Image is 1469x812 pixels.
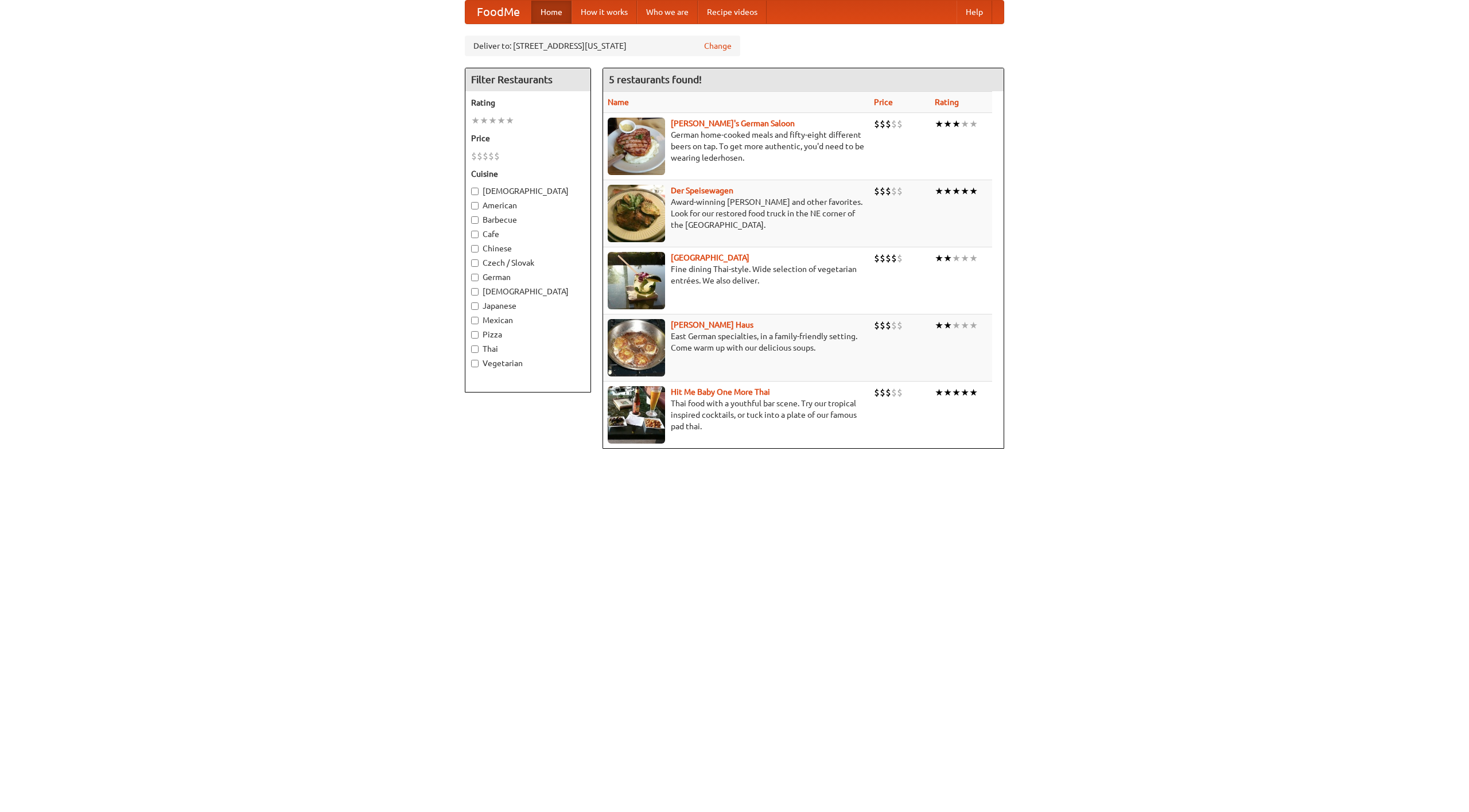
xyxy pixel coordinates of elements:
li: $ [874,386,880,399]
label: Mexican [471,314,585,326]
h5: Price [471,133,585,144]
label: Czech / Slovak [471,257,585,269]
li: ★ [969,386,978,399]
li: ★ [943,386,952,399]
li: $ [880,118,885,130]
li: ★ [952,118,961,130]
li: $ [885,185,891,197]
input: Pizza [471,331,479,339]
img: satay.jpg [608,252,665,309]
li: ★ [935,319,943,332]
li: $ [891,185,897,197]
li: ★ [497,114,506,127]
div: Deliver to: [STREET_ADDRESS][US_STATE] [465,36,740,56]
label: Japanese [471,300,585,312]
a: Who we are [637,1,698,24]
li: $ [494,150,500,162]
label: Cafe [471,228,585,240]
input: American [471,202,479,209]
a: [PERSON_NAME]'s German Saloon [671,119,795,128]
li: $ [880,185,885,197]
a: Der Speisewagen [671,186,733,195]
li: $ [897,118,903,130]
li: ★ [961,319,969,332]
li: ★ [969,319,978,332]
p: East German specialties, in a family-friendly setting. Come warm up with our delicious soups. [608,331,865,353]
li: ★ [935,252,943,265]
li: $ [897,386,903,399]
p: Fine dining Thai-style. Wide selection of vegetarian entrées. We also deliver. [608,263,865,286]
li: ★ [506,114,514,127]
input: German [471,274,479,281]
li: $ [885,118,891,130]
label: Thai [471,343,585,355]
p: German home-cooked meals and fifty-eight different beers on tap. To get more authentic, you'd nee... [608,129,865,164]
li: $ [880,386,885,399]
li: $ [880,252,885,265]
li: ★ [961,118,969,130]
li: ★ [952,319,961,332]
li: $ [471,150,477,162]
ng-pluralize: 5 restaurants found! [609,74,702,85]
a: [PERSON_NAME] Haus [671,320,753,329]
li: $ [874,185,880,197]
li: ★ [943,252,952,265]
b: Hit Me Baby One More Thai [671,387,770,397]
li: ★ [961,252,969,265]
input: [DEMOGRAPHIC_DATA] [471,188,479,195]
img: speisewagen.jpg [608,185,665,242]
li: $ [897,319,903,332]
li: ★ [969,118,978,130]
input: Thai [471,345,479,353]
li: $ [891,118,897,130]
li: ★ [961,185,969,197]
li: ★ [943,185,952,197]
li: ★ [969,252,978,265]
li: $ [477,150,483,162]
p: Award-winning [PERSON_NAME] and other favorites. Look for our restored food truck in the NE corne... [608,196,865,231]
a: Home [531,1,572,24]
li: $ [897,185,903,197]
li: $ [880,319,885,332]
li: $ [885,319,891,332]
li: $ [874,118,880,130]
li: ★ [935,185,943,197]
a: Name [608,98,629,107]
input: Mexican [471,317,479,324]
li: ★ [969,185,978,197]
input: [DEMOGRAPHIC_DATA] [471,288,479,296]
img: babythai.jpg [608,386,665,444]
li: ★ [471,114,480,127]
li: ★ [935,118,943,130]
li: ★ [952,252,961,265]
li: ★ [961,386,969,399]
a: Price [874,98,893,107]
label: Pizza [471,329,585,340]
li: $ [891,252,897,265]
li: ★ [943,118,952,130]
input: Cafe [471,231,479,238]
li: ★ [943,319,952,332]
li: ★ [952,386,961,399]
li: ★ [952,185,961,197]
li: $ [874,319,880,332]
li: $ [885,386,891,399]
li: $ [874,252,880,265]
input: Japanese [471,302,479,310]
label: Barbecue [471,214,585,226]
img: esthers.jpg [608,118,665,175]
a: FoodMe [465,1,531,24]
label: [DEMOGRAPHIC_DATA] [471,185,585,197]
input: Czech / Slovak [471,259,479,267]
input: Vegetarian [471,360,479,367]
a: Change [704,40,732,52]
b: [GEOGRAPHIC_DATA] [671,253,749,262]
a: Recipe videos [698,1,767,24]
li: ★ [488,114,497,127]
label: Vegetarian [471,358,585,369]
label: [DEMOGRAPHIC_DATA] [471,286,585,297]
img: kohlhaus.jpg [608,319,665,376]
